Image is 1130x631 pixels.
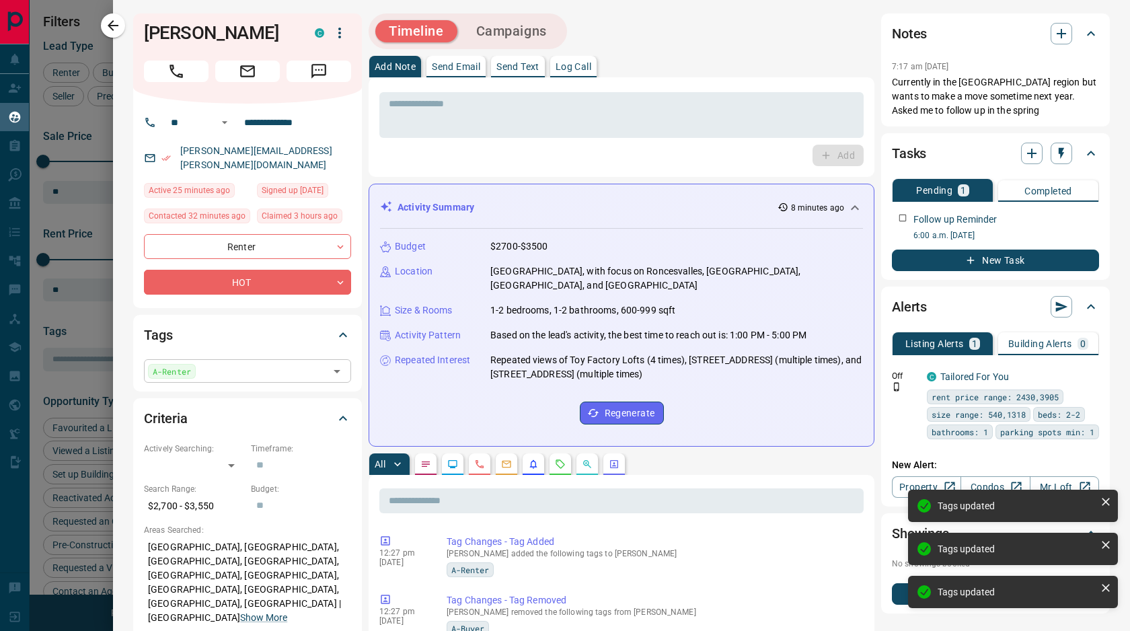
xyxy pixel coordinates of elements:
[961,186,966,195] p: 1
[240,611,287,625] button: Show More
[490,353,863,381] p: Repeated views of Toy Factory Lofts (4 times), [STREET_ADDRESS] (multiple times), and [STREET_ADD...
[262,209,338,223] span: Claimed 3 hours ago
[144,183,250,202] div: Fri Sep 12 2025
[582,459,593,470] svg: Opportunities
[380,195,863,220] div: Activity Summary8 minutes ago
[144,408,188,429] h2: Criteria
[1030,476,1099,498] a: Mr.Loft
[791,202,844,214] p: 8 minutes ago
[395,328,461,342] p: Activity Pattern
[463,20,560,42] button: Campaigns
[328,362,346,381] button: Open
[395,303,453,318] p: Size & Rooms
[938,500,1095,511] div: Tags updated
[375,62,416,71] p: Add Note
[379,558,426,567] p: [DATE]
[153,365,191,378] span: A-Renter
[375,20,457,42] button: Timeline
[144,319,351,351] div: Tags
[447,607,858,617] p: [PERSON_NAME] removed the following tags from [PERSON_NAME]
[496,62,539,71] p: Send Text
[287,61,351,82] span: Message
[395,264,432,279] p: Location
[144,443,244,455] p: Actively Searching:
[375,459,385,469] p: All
[556,62,591,71] p: Log Call
[932,408,1026,421] span: size range: 540,1318
[555,459,566,470] svg: Requests
[447,549,858,558] p: [PERSON_NAME] added the following tags to [PERSON_NAME]
[892,523,949,544] h2: Showings
[1008,339,1072,348] p: Building Alerts
[149,184,230,197] span: Active 25 minutes ago
[938,587,1095,597] div: Tags updated
[892,75,1099,118] p: Currently in the [GEOGRAPHIC_DATA] region but wants to make a move sometime next year. Asked me t...
[892,143,926,164] h2: Tasks
[144,270,351,295] div: HOT
[180,145,332,170] a: [PERSON_NAME][EMAIL_ADDRESS][PERSON_NAME][DOMAIN_NAME]
[144,483,244,495] p: Search Range:
[379,607,426,616] p: 12:27 pm
[474,459,485,470] svg: Calls
[940,371,1009,382] a: Tailored For You
[149,209,246,223] span: Contacted 32 minutes ago
[892,296,927,318] h2: Alerts
[892,291,1099,323] div: Alerts
[892,583,1099,605] button: New Showing
[1024,186,1072,196] p: Completed
[144,22,295,44] h1: [PERSON_NAME]
[501,459,512,470] svg: Emails
[251,483,351,495] p: Budget:
[144,524,351,536] p: Areas Searched:
[315,28,324,38] div: condos.ca
[144,536,351,629] p: [GEOGRAPHIC_DATA], [GEOGRAPHIC_DATA], [GEOGRAPHIC_DATA], [GEOGRAPHIC_DATA], [GEOGRAPHIC_DATA], [G...
[447,593,858,607] p: Tag Changes - Tag Removed
[490,303,675,318] p: 1-2 bedrooms, 1-2 bathrooms, 600-999 sqft
[932,390,1059,404] span: rent price range: 2430,3905
[892,250,1099,271] button: New Task
[972,339,977,348] p: 1
[892,62,949,71] p: 7:17 am [DATE]
[528,459,539,470] svg: Listing Alerts
[892,382,901,392] svg: Push Notification Only
[144,209,250,227] div: Fri Sep 12 2025
[447,535,858,549] p: Tag Changes - Tag Added
[916,186,952,195] p: Pending
[961,476,1030,498] a: Condos
[490,239,548,254] p: $2700-$3500
[379,548,426,558] p: 12:27 pm
[451,563,489,577] span: A-Renter
[144,495,244,517] p: $2,700 - $3,550
[1000,425,1094,439] span: parking spots min: 1
[892,137,1099,170] div: Tasks
[144,324,172,346] h2: Tags
[892,23,927,44] h2: Notes
[1038,408,1080,421] span: beds: 2-2
[892,476,961,498] a: Property
[215,61,280,82] span: Email
[892,370,919,382] p: Off
[420,459,431,470] svg: Notes
[432,62,480,71] p: Send Email
[161,153,171,163] svg: Email Verified
[927,372,936,381] div: condos.ca
[379,616,426,626] p: [DATE]
[144,402,351,435] div: Criteria
[892,17,1099,50] div: Notes
[144,61,209,82] span: Call
[251,443,351,455] p: Timeframe:
[490,328,806,342] p: Based on the lead's activity, the best time to reach out is: 1:00 PM - 5:00 PM
[938,544,1095,554] div: Tags updated
[580,402,664,424] button: Regenerate
[609,459,619,470] svg: Agent Actions
[144,234,351,259] div: Renter
[932,425,988,439] span: bathrooms: 1
[913,229,1099,242] p: 6:00 a.m. [DATE]
[892,517,1099,550] div: Showings
[490,264,863,293] p: [GEOGRAPHIC_DATA], with focus on Roncesvalles, [GEOGRAPHIC_DATA], [GEOGRAPHIC_DATA], and [GEOGRAP...
[395,239,426,254] p: Budget
[257,183,351,202] div: Sun Aug 25 2019
[395,353,470,367] p: Repeated Interest
[892,558,1099,570] p: No showings booked
[905,339,964,348] p: Listing Alerts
